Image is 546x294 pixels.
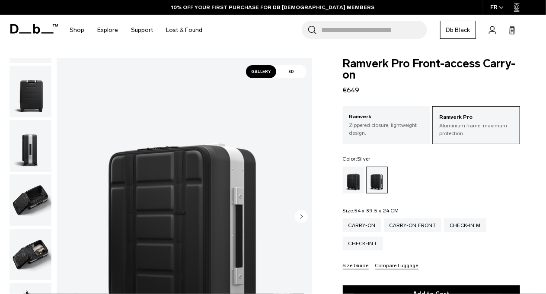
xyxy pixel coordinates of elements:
p: Ramverk [349,113,424,121]
button: Size Guide [343,263,369,269]
span: €649 [343,86,360,94]
img: Ramverk Pro Front-access Carry-on Silver [10,174,51,226]
button: Ramverk Pro Front-access Carry-on Silver [9,120,52,172]
img: Ramverk Pro Front-access Carry-on Silver [10,120,51,172]
span: Gallery [246,65,276,78]
a: Check-in M [444,218,486,232]
a: Black Out [343,167,364,193]
span: 54 x 39.5 x 24 CM [354,208,399,214]
button: Next slide [295,210,308,225]
p: Ramverk Pro [439,113,513,122]
button: Ramverk Pro Front-access Carry-on Silver [9,65,52,118]
p: Aluminium frame, maximum protection. [439,122,513,137]
p: Zippered closure, lightweight design. [349,121,424,137]
a: Explore [97,15,118,45]
a: Db Black [440,21,476,39]
button: Ramverk Pro Front-access Carry-on Silver [9,228,52,281]
img: Ramverk Pro Front-access Carry-on Silver [10,66,51,117]
a: Ramverk Zippered closure, lightweight design. [343,106,431,143]
a: Check-in L [343,237,383,250]
button: Ramverk Pro Front-access Carry-on Silver [9,174,52,227]
img: Ramverk Pro Front-access Carry-on Silver [10,229,51,281]
a: Lost & Found [166,15,202,45]
button: Compare Luggage [375,263,418,269]
a: Carry-on [343,218,381,232]
a: 10% OFF YOUR FIRST PURCHASE FOR DB [DEMOGRAPHIC_DATA] MEMBERS [172,3,375,11]
span: 3D [276,65,307,78]
a: Carry-on Front [384,218,442,232]
span: Ramverk Pro Front-access Carry-on [343,58,520,81]
a: Shop [70,15,84,45]
a: Support [131,15,153,45]
span: Silver [357,156,370,162]
a: Silver [366,167,388,193]
legend: Color: [343,156,370,161]
legend: Size: [343,208,399,213]
nav: Main Navigation [63,15,209,45]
